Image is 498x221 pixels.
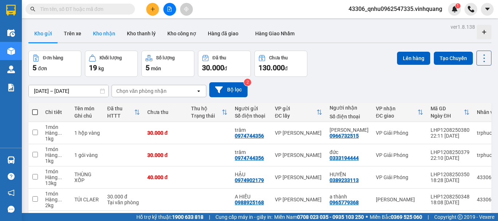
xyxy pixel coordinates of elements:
[271,103,326,122] th: Toggle SortBy
[235,200,264,205] div: 0988925168
[275,106,316,111] div: VP gửi
[89,63,97,72] span: 19
[269,55,288,60] div: Chưa thu
[224,66,227,71] span: đ
[147,174,184,180] div: 40.000 đ
[87,25,121,42] button: Kho nhận
[330,105,369,111] div: Người nhận
[58,25,87,42] button: Trên xe
[330,194,369,200] div: a thành
[376,113,417,119] div: ĐC giao
[376,174,423,180] div: VP Giải Phóng
[330,200,359,205] div: 0965779368
[376,197,423,202] div: [PERSON_NAME]
[434,52,473,65] button: Tạo Chuyến
[147,109,184,115] div: Chưa thu
[458,214,463,220] span: copyright
[8,173,15,180] span: question-circle
[162,25,202,42] button: Kho công nợ
[107,194,140,200] div: 30.000 đ
[45,174,67,180] div: Hàng thông thường
[372,103,427,122] th: Toggle SortBy
[43,55,63,60] div: Đơn hàng
[163,3,176,16] button: file-add
[74,130,100,136] div: 1 hộp vàng
[427,103,473,122] th: Toggle SortBy
[116,87,167,95] div: Chọn văn phòng nhận
[45,124,67,130] div: 1 món
[235,177,264,183] div: 0974902179
[147,130,184,136] div: 30.000 đ
[151,66,161,71] span: món
[100,55,122,60] div: Khối lượng
[74,106,100,111] div: Tên món
[58,197,62,202] span: ...
[191,106,222,111] div: Thu hộ
[7,66,15,73] img: warehouse-icon
[391,214,422,220] strong: 0369 525 060
[30,7,35,12] span: search
[146,3,159,16] button: plus
[235,149,268,155] div: trâm
[45,213,67,219] div: 1 món
[8,189,15,196] span: notification
[451,6,458,12] img: icon-new-feature
[136,213,203,221] span: Hỗ trợ kỹ thuật:
[58,130,62,136] span: ...
[285,66,288,71] span: đ
[235,171,268,177] div: HẬU
[451,23,475,31] div: ver 1.8.138
[456,3,459,8] span: 1
[180,3,193,16] button: aim
[275,130,322,136] div: VP [PERSON_NAME]
[274,213,364,221] span: Miền Nam
[121,25,162,42] button: Kho thanh lý
[196,88,202,94] svg: open
[150,7,155,12] span: plus
[330,149,369,155] div: đức
[431,149,470,155] div: LHP1208250379
[431,127,470,133] div: LHP1208250380
[198,51,251,77] button: Đã thu30.000đ
[7,84,15,91] img: solution-icon
[45,180,67,186] div: 13 kg
[235,106,268,111] div: Người gửi
[275,152,322,158] div: VP [PERSON_NAME]
[141,51,194,77] button: Số lượng5món
[468,6,474,12] img: phone-icon
[107,106,134,111] div: Đã thu
[484,6,491,12] span: caret-down
[215,213,272,221] span: Cung cấp máy in - giấy in:
[184,7,189,12] span: aim
[477,25,491,39] div: Tạo kho hàng mới
[38,66,47,71] span: đơn
[28,25,58,42] button: Kho gửi
[330,127,369,133] div: tuấn đạt
[397,52,430,65] button: Lên hàng
[297,214,364,220] strong: 0708 023 035 - 0935 103 250
[330,114,369,119] div: Số điện thoại
[172,214,203,220] strong: 1900 633 818
[376,152,423,158] div: VP Giải Phóng
[45,109,67,115] div: Chi tiết
[455,3,460,8] sup: 1
[235,127,268,133] div: trâm
[235,113,268,119] div: Số điện thoại
[156,55,175,60] div: Số lượng
[7,29,15,37] img: warehouse-icon
[202,25,244,42] button: Hàng đã giao
[167,7,172,12] span: file-add
[28,51,81,77] button: Đơn hàng5đơn
[431,133,470,139] div: 22:11 [DATE]
[107,113,134,119] div: HTTT
[85,51,138,77] button: Khối lượng19kg
[45,191,67,197] div: 1 món
[431,155,470,161] div: 22:10 [DATE]
[258,63,285,72] span: 130.000
[376,106,417,111] div: VP nhận
[107,200,140,205] div: Tại văn phòng
[235,155,264,161] div: 0974744356
[431,171,470,177] div: LHP1208250350
[275,197,322,202] div: VP [PERSON_NAME]
[431,177,470,183] div: 18:28 [DATE]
